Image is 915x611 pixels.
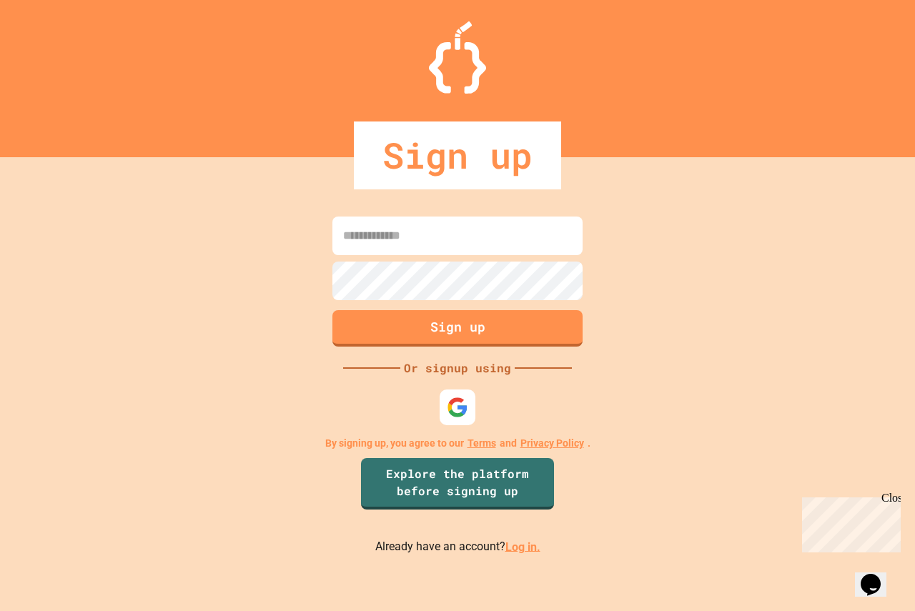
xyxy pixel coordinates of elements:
p: By signing up, you agree to our and . [325,436,590,451]
div: Or signup using [400,359,515,377]
div: Chat with us now!Close [6,6,99,91]
a: Privacy Policy [520,436,584,451]
img: google-icon.svg [447,397,468,418]
a: Log in. [505,540,540,553]
iframe: chat widget [855,554,901,597]
button: Sign up [332,310,583,347]
p: Already have an account? [375,538,540,556]
img: Logo.svg [429,21,486,94]
a: Explore the platform before signing up [361,458,554,510]
a: Terms [468,436,496,451]
iframe: chat widget [796,492,901,552]
div: Sign up [354,121,561,189]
